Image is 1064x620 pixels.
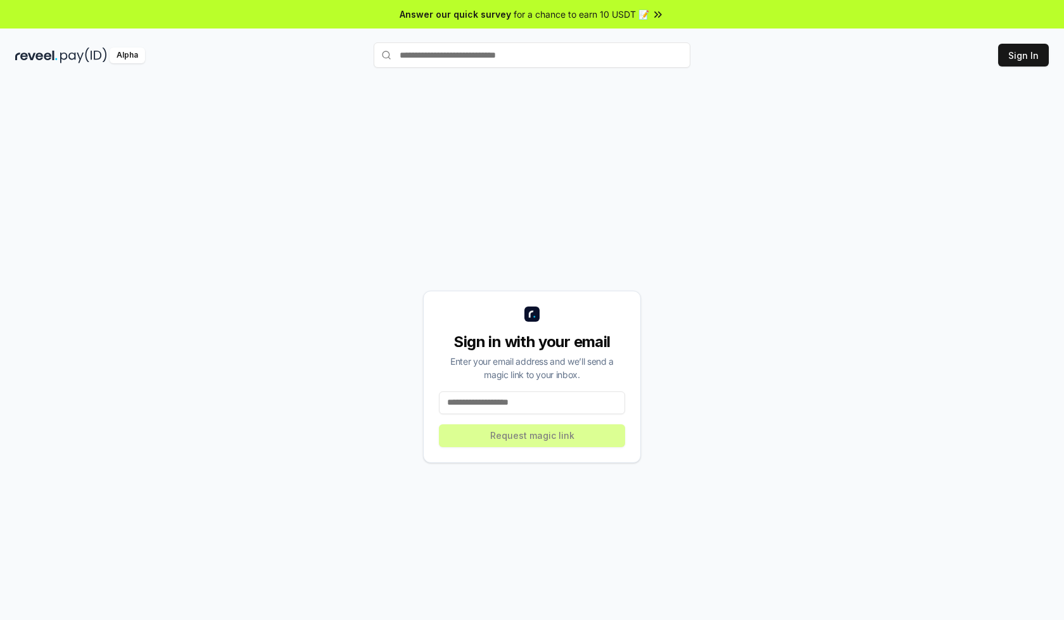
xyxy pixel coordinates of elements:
[400,8,511,21] span: Answer our quick survey
[60,47,107,63] img: pay_id
[15,47,58,63] img: reveel_dark
[998,44,1049,66] button: Sign In
[439,355,625,381] div: Enter your email address and we’ll send a magic link to your inbox.
[110,47,145,63] div: Alpha
[439,332,625,352] div: Sign in with your email
[524,307,540,322] img: logo_small
[514,8,649,21] span: for a chance to earn 10 USDT 📝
